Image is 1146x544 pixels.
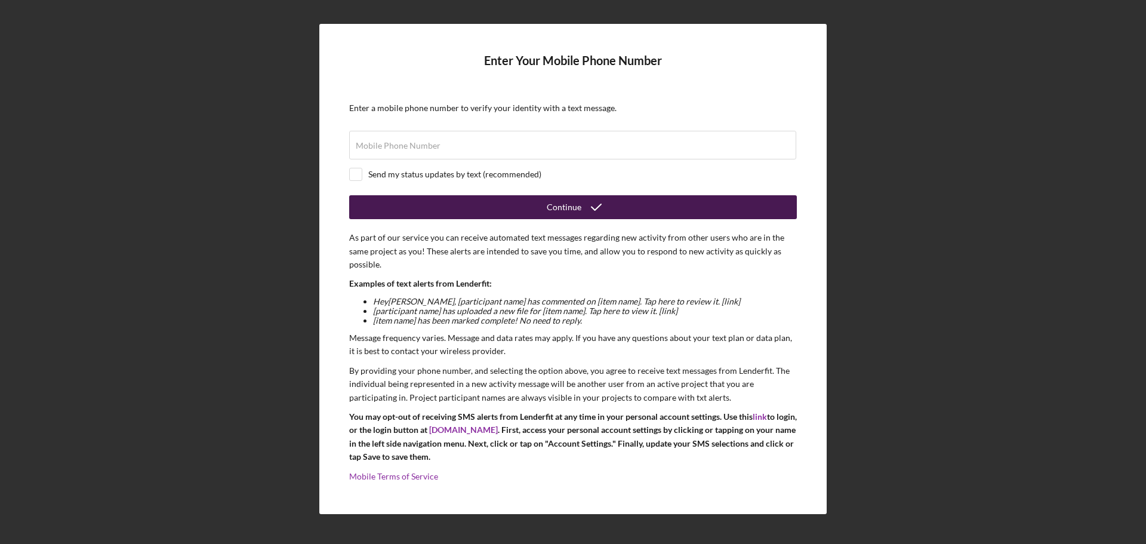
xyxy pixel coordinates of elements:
p: You may opt-out of receiving SMS alerts from Lenderfit at any time in your personal account setti... [349,410,797,464]
div: Continue [547,195,581,219]
button: Continue [349,195,797,219]
li: [item name] has been marked complete! No need to reply. [373,316,797,325]
p: By providing your phone number, and selecting the option above, you agree to receive text message... [349,364,797,404]
p: Message frequency varies. Message and data rates may apply. If you have any questions about your ... [349,331,797,358]
div: Send my status updates by text (recommended) [368,170,541,179]
a: [DOMAIN_NAME] [429,425,498,435]
div: Enter a mobile phone number to verify your identity with a text message. [349,103,797,113]
li: [participant name] has uploaded a new file for [item name]. Tap here to view it. [link] [373,306,797,316]
label: Mobile Phone Number [356,141,440,150]
p: Examples of text alerts from Lenderfit: [349,277,797,290]
li: Hey [PERSON_NAME] , [participant name] has commented on [item name]. Tap here to review it. [link] [373,297,797,306]
p: As part of our service you can receive automated text messages regarding new activity from other ... [349,231,797,271]
a: link [753,411,767,422]
a: Mobile Terms of Service [349,471,438,481]
h4: Enter Your Mobile Phone Number [349,54,797,85]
